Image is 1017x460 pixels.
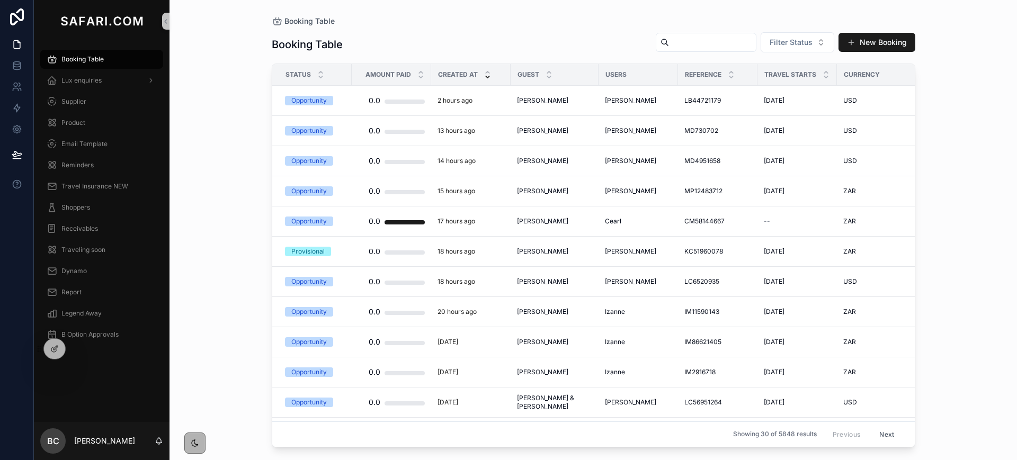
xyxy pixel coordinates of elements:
[285,96,345,105] a: Opportunity
[358,120,425,141] a: 0.0
[438,338,458,346] p: [DATE]
[843,308,856,316] span: ZAR
[358,271,425,292] a: 0.0
[764,277,784,286] span: [DATE]
[365,70,411,79] span: Amount Paid
[605,308,672,316] a: Izanne
[517,157,568,165] span: [PERSON_NAME]
[764,277,831,286] a: [DATE]
[369,301,380,322] div: 0.0
[438,398,504,407] a: [DATE]
[61,203,90,212] span: Shoppers
[684,127,751,135] a: MD730702
[40,156,163,175] a: Reminders
[61,330,119,339] span: B Option Approvals
[843,247,910,256] a: ZAR
[369,150,380,172] div: 0.0
[684,338,751,346] a: IM86621405
[517,308,568,316] span: [PERSON_NAME]
[291,217,327,226] div: Opportunity
[684,277,719,286] span: LC6520935
[517,338,568,346] span: [PERSON_NAME]
[40,325,163,344] a: B Option Approvals
[61,182,128,191] span: Travel Insurance NEW
[61,140,108,148] span: Email Template
[438,277,504,286] a: 18 hours ago
[358,241,425,262] a: 0.0
[838,33,915,52] button: New Booking
[684,157,720,165] span: MD4951658
[291,337,327,347] div: Opportunity
[605,157,672,165] a: [PERSON_NAME]
[61,119,85,127] span: Product
[764,338,831,346] a: [DATE]
[684,127,718,135] span: MD730702
[438,187,504,195] a: 15 hours ago
[369,211,380,232] div: 0.0
[40,134,163,154] a: Email Template
[285,156,345,166] a: Opportunity
[285,186,345,196] a: Opportunity
[358,331,425,353] a: 0.0
[764,217,770,226] span: --
[61,97,86,106] span: Supplier
[438,368,458,376] p: [DATE]
[285,126,345,136] a: Opportunity
[517,127,568,135] span: [PERSON_NAME]
[764,308,784,316] span: [DATE]
[438,70,478,79] span: Created at
[684,398,751,407] a: LC56951264
[605,96,672,105] a: [PERSON_NAME]
[369,331,380,353] div: 0.0
[438,308,504,316] a: 20 hours ago
[369,181,380,202] div: 0.0
[605,96,656,105] span: [PERSON_NAME]
[438,277,475,286] p: 18 hours ago
[843,187,856,195] span: ZAR
[517,157,592,165] a: [PERSON_NAME]
[843,338,856,346] span: ZAR
[517,127,592,135] a: [PERSON_NAME]
[517,394,592,411] a: [PERSON_NAME] & [PERSON_NAME]
[285,367,345,377] a: Opportunity
[764,187,831,195] a: [DATE]
[438,127,504,135] a: 13 hours ago
[843,398,857,407] span: USD
[40,261,163,281] a: Dynamo
[358,301,425,322] a: 0.0
[438,217,475,226] p: 17 hours ago
[517,308,592,316] a: [PERSON_NAME]
[764,247,831,256] a: [DATE]
[284,16,335,26] span: Booking Table
[285,277,345,286] a: Opportunity
[605,217,672,226] a: Cearl
[285,247,345,256] a: Provisional
[843,398,910,407] a: USD
[605,217,621,226] span: Cearl
[438,217,504,226] a: 17 hours ago
[517,187,568,195] span: [PERSON_NAME]
[605,187,672,195] a: [PERSON_NAME]
[438,247,504,256] a: 18 hours ago
[764,368,784,376] span: [DATE]
[285,398,345,407] a: Opportunity
[684,368,716,376] span: IM2916718
[684,187,722,195] span: MP12483712
[61,267,87,275] span: Dynamo
[517,247,568,256] span: [PERSON_NAME]
[291,367,327,377] div: Opportunity
[605,277,656,286] span: [PERSON_NAME]
[40,219,163,238] a: Receivables
[764,398,784,407] span: [DATE]
[843,127,910,135] a: USD
[684,338,721,346] span: IM86621405
[40,198,163,217] a: Shoppers
[605,127,656,135] span: [PERSON_NAME]
[764,127,831,135] a: [DATE]
[764,187,784,195] span: [DATE]
[685,70,721,79] span: Reference
[684,217,751,226] a: CM58144667
[843,96,857,105] span: USD
[291,186,327,196] div: Opportunity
